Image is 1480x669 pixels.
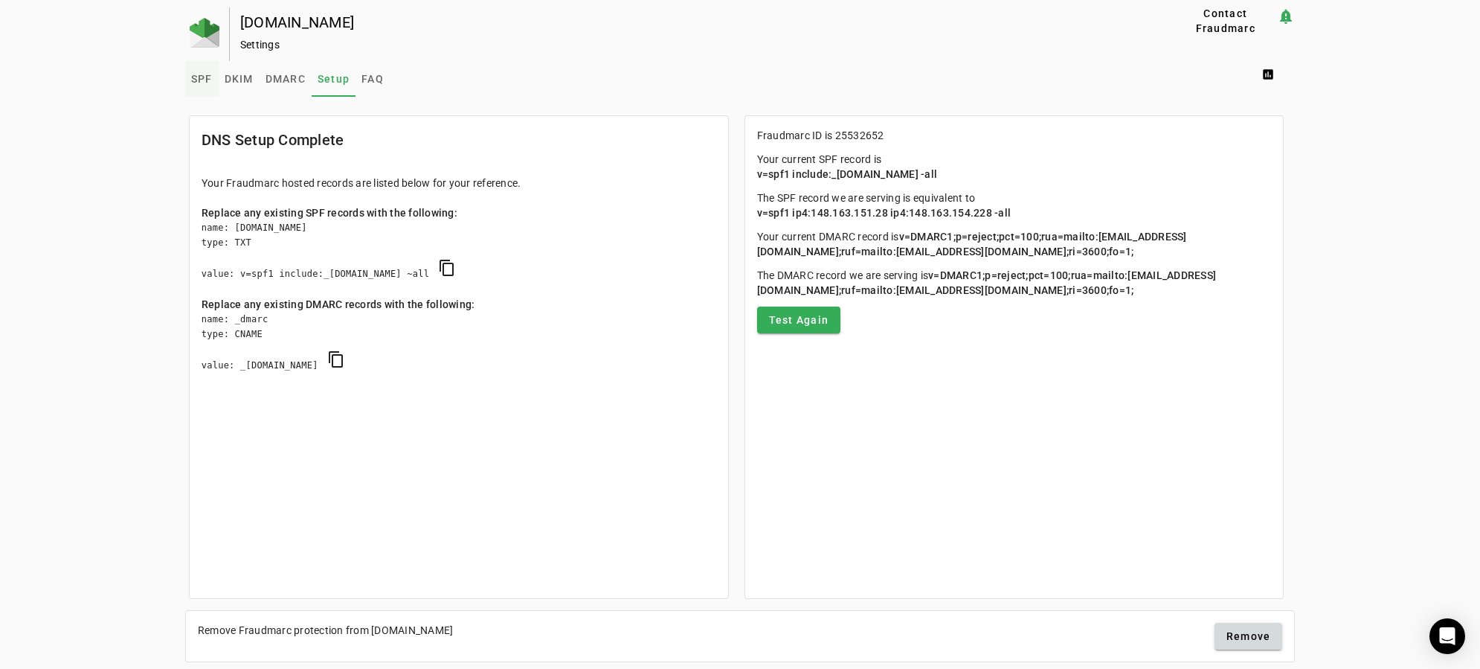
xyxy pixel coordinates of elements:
[219,61,260,97] a: DKIM
[318,342,354,377] button: copy DMARC
[1180,6,1271,36] span: Contact Fraudmarc
[318,74,350,84] span: Setup
[429,250,465,286] button: copy SPF
[312,61,355,97] a: Setup
[202,312,716,388] div: name: _dmarc type: CNAME value: _[DOMAIN_NAME]
[202,220,716,297] div: name: [DOMAIN_NAME] type: TXT value: v=spf1 include:_[DOMAIN_NAME] ~all
[757,269,1217,296] span: v=DMARC1;p=reject;pct=100;rua=mailto:[EMAIL_ADDRESS][DOMAIN_NAME];ruf=mailto:[EMAIL_ADDRESS][DOMA...
[757,231,1187,257] span: v=DMARC1;p=reject;pct=100;rua=mailto:[EMAIL_ADDRESS][DOMAIN_NAME];ruf=mailto:[EMAIL_ADDRESS][DOMA...
[769,313,829,327] span: Test Again
[757,307,841,333] button: Test Again
[260,61,312,97] a: DMARC
[1277,7,1295,25] mat-icon: notification_important
[1226,629,1271,644] span: Remove
[202,176,716,191] div: Your Fraudmarc hosted records are listed below for your reference.
[266,74,306,84] span: DMARC
[757,168,938,180] span: v=spf1 include:_[DOMAIN_NAME] -all
[190,18,219,48] img: Fraudmarc Logo
[1174,7,1277,34] button: Contact Fraudmarc
[757,268,1272,298] p: The DMARC record we are serving is
[757,128,1272,143] p: Fraudmarc ID is 25532652
[198,623,454,638] div: Remove Fraudmarc protection from [DOMAIN_NAME]
[757,229,1272,259] p: Your current DMARC record is
[225,74,254,84] span: DKIM
[1214,623,1283,650] button: Remove
[202,205,716,220] div: Replace any existing SPF records with the following:
[757,191,1272,220] p: The SPF record we are serving is equivalent to
[191,74,213,84] span: SPF
[240,37,1126,52] div: Settings
[361,74,384,84] span: FAQ
[757,152,1272,182] p: Your current SPF record is
[1429,618,1465,654] div: Open Intercom Messenger
[240,15,1126,30] div: [DOMAIN_NAME]
[202,297,716,312] div: Replace any existing DMARC records with the following:
[355,61,390,97] a: FAQ
[185,61,219,97] a: SPF
[202,128,344,152] mat-card-title: DNS Setup Complete
[757,207,1011,219] span: v=spf1 ip4:148.163.151.28 ip4:148.163.154.228 -all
